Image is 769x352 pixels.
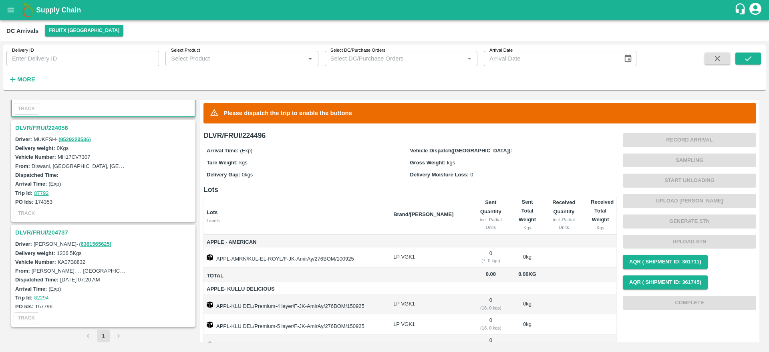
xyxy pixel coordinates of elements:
[447,160,455,166] span: kgs
[477,324,505,332] div: ( 18, 0 kgs)
[470,247,511,267] td: 0
[464,53,475,64] button: Open
[48,286,61,292] label: (Exp)
[15,241,32,247] label: Driver:
[207,301,213,308] img: box
[34,295,48,301] a: 82294
[15,295,32,301] label: Trip Id:
[15,154,56,160] label: Vehicle Number:
[470,172,473,178] span: 0
[48,181,61,187] label: (Exp)
[207,217,387,224] div: Labels
[35,199,52,205] label: 174353
[45,25,123,36] button: Select DC
[2,1,20,19] button: open drawer
[330,47,385,54] label: Select DC/Purchase Orders
[223,109,352,117] p: Please dispatch the trip to enable the buttons
[15,250,55,256] label: Delivery weight:
[620,51,636,66] button: Choose date
[207,160,238,166] label: Tare Weight:
[15,181,47,187] label: Arrival Time:
[410,160,446,166] label: Gross Weight:
[203,247,387,267] td: APPL-AMRN/KUL-EL-ROYL/F-JK-AmirAy/276BOM/100925
[97,330,110,342] button: page 1
[36,6,81,14] b: Supply Chain
[240,148,252,154] span: (Exp)
[240,160,248,166] span: kgs
[410,172,469,178] label: Delivery Moisture Loss:
[58,136,91,142] a: (9529220536)
[203,294,387,314] td: APPL-KLU DEL/Premium-4 layer/F-JK-AmirAy/276BOM/150925
[470,294,511,314] td: 0
[518,271,536,277] span: 0.00 Kg
[207,148,238,154] label: Arrival Time:
[15,172,58,178] label: Dispatched Time:
[57,145,69,151] label: 0 Kgs
[387,314,470,334] td: LP VGK1
[6,51,159,66] input: Enter Delivery ID
[511,314,544,334] td: 0 kg
[58,154,91,160] label: MH17CV7307
[15,199,34,205] label: PO Ids:
[477,257,505,264] div: ( 7, 0 kgs)
[34,241,112,247] span: [PERSON_NAME] -
[15,286,47,292] label: Arrival Time:
[489,47,513,54] label: Arrival Date
[511,294,544,314] td: 0 kg
[519,199,536,223] b: Sent Total Weight
[387,294,470,314] td: LP VGK1
[15,227,194,238] h3: DLVR/FRUI/204737
[387,247,470,267] td: LP VGK1
[35,303,52,310] label: 157796
[305,53,315,64] button: Open
[15,303,34,310] label: PO Ids:
[15,259,56,265] label: Vehicle Number:
[207,238,387,247] span: Apple - American
[6,26,38,36] div: DC Arrivals
[327,53,451,64] input: Select DC/Purchase Orders
[203,130,616,141] h6: DLVR/FRUI/224496
[207,254,213,261] img: box
[623,275,708,289] button: AQR ( Shipment Id: 361745)
[32,267,137,274] label: [PERSON_NAME], , , [GEOGRAPHIC_DATA]
[207,285,387,294] span: Apple- Kullu Delicious
[623,255,708,269] button: AQR ( Shipment Id: 361711)
[57,250,82,256] label: 1206.5 Kgs
[550,216,578,231] div: incl. Partial Units
[207,342,213,348] img: box
[20,2,36,18] img: logo
[242,172,253,178] span: 0 kgs
[203,314,387,334] td: APPL-KLU DEL/Premium-5 layer/F-JK-AmirAy/276BOM/150925
[79,241,111,247] a: (6361565625)
[171,47,200,54] label: Select Product
[15,190,32,196] label: Trip Id:
[34,190,48,196] a: 87792
[60,277,100,283] label: [DATE] 07:20 AM
[81,330,126,342] nav: pagination navigation
[748,2,763,18] div: account of current user
[58,259,85,265] label: KA07B8832
[36,4,734,16] a: Supply Chain
[518,224,537,231] div: Kgs
[470,314,511,334] td: 0
[480,199,501,214] b: Sent Quantity
[203,184,616,195] h6: Lots
[484,51,617,66] input: Arrival Date
[591,199,614,223] b: Received Total Weight
[477,270,505,279] span: 0.00
[477,216,505,231] div: incl. Partial Units
[6,73,37,86] button: More
[734,3,748,17] div: customer-support
[15,268,30,274] label: From:
[168,53,302,64] input: Select Product
[15,277,58,283] label: Dispatched Time:
[15,163,30,169] label: From:
[32,163,223,169] label: Diswani, [GEOGRAPHIC_DATA], [GEOGRAPHIC_DATA] , [GEOGRAPHIC_DATA]
[34,136,92,142] span: MUKESH -
[552,199,575,214] b: Received Quantity
[207,322,213,328] img: box
[15,145,55,151] label: Delivery weight:
[207,271,387,281] span: Total
[15,136,32,142] label: Driver:
[393,211,453,217] b: Brand/[PERSON_NAME]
